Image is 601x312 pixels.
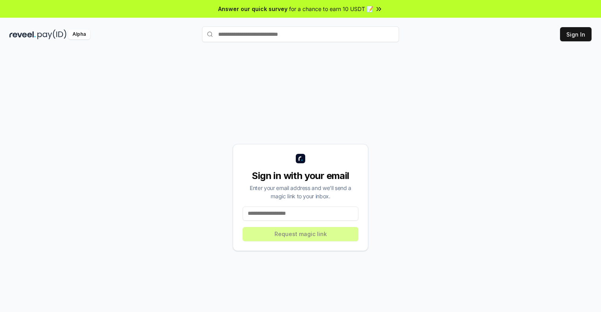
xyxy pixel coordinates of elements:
[243,170,358,182] div: Sign in with your email
[560,27,592,41] button: Sign In
[289,5,373,13] span: for a chance to earn 10 USDT 📝
[296,154,305,163] img: logo_small
[37,30,67,39] img: pay_id
[68,30,90,39] div: Alpha
[243,184,358,200] div: Enter your email address and we’ll send a magic link to your inbox.
[9,30,36,39] img: reveel_dark
[218,5,288,13] span: Answer our quick survey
